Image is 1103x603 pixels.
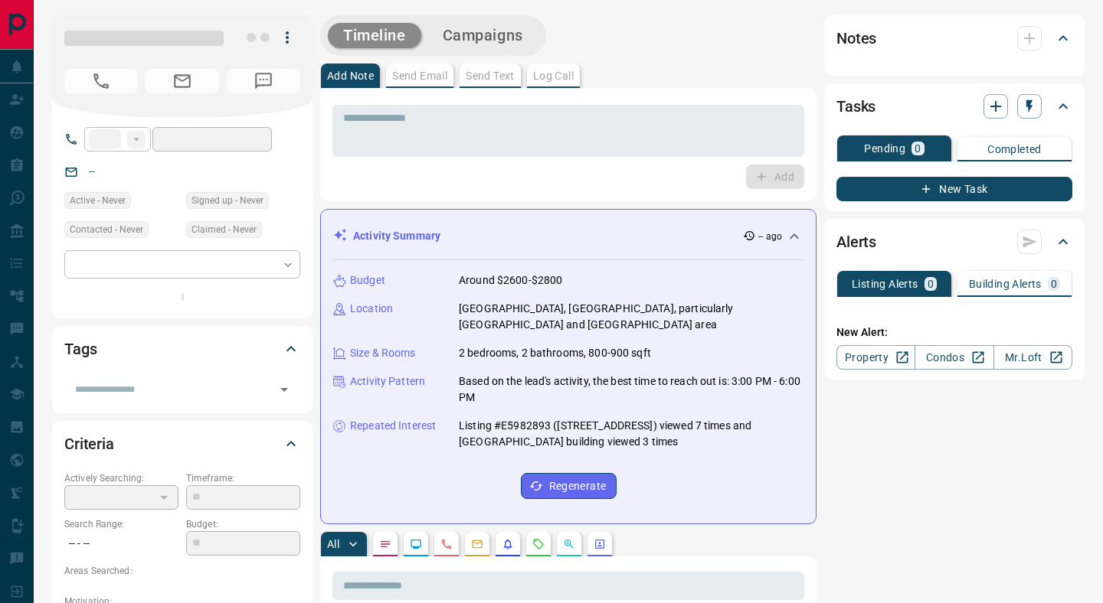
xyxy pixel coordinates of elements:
[836,88,1072,125] div: Tasks
[836,26,876,51] h2: Notes
[64,432,114,456] h2: Criteria
[350,301,393,317] p: Location
[186,517,300,531] p: Budget:
[227,69,300,93] span: No Number
[70,222,143,237] span: Contacted - Never
[64,69,138,93] span: No Number
[350,373,425,390] p: Activity Pattern
[915,143,921,154] p: 0
[459,418,804,450] p: Listing #E5982893 ([STREET_ADDRESS]) viewed 7 times and [GEOGRAPHIC_DATA] building viewed 3 times
[353,228,440,244] p: Activity Summary
[836,177,1072,201] button: New Task
[350,345,416,361] p: Size & Rooms
[64,517,178,531] p: Search Range:
[864,143,905,154] p: Pending
[64,564,300,578] p: Areas Searched:
[502,538,514,550] svg: Listing Alerts
[146,69,219,93] span: No Email
[64,531,178,556] p: -- - --
[928,279,934,289] p: 0
[993,345,1072,370] a: Mr.Loft
[836,230,876,254] h2: Alerts
[836,324,1072,341] p: New Alert:
[987,144,1042,155] p: Completed
[836,223,1072,260] div: Alerts
[64,471,178,485] p: Actively Searching:
[350,272,385,288] p: Budget
[532,538,545,550] svg: Requests
[1051,279,1057,289] p: 0
[70,193,126,208] span: Active - Never
[440,538,453,550] svg: Calls
[64,425,300,462] div: Criteria
[852,279,918,289] p: Listing Alerts
[459,272,562,288] p: Around $2600-$2800
[836,94,876,119] h2: Tasks
[191,222,257,237] span: Claimed - Never
[89,165,95,178] a: --
[915,345,993,370] a: Condos
[273,379,295,400] button: Open
[186,471,300,485] p: Timeframe:
[836,345,915,370] a: Property
[471,538,483,550] svg: Emails
[64,331,300,367] div: Tags
[191,193,263,208] span: Signed up - Never
[459,301,804,333] p: [GEOGRAPHIC_DATA], [GEOGRAPHIC_DATA], particularly [GEOGRAPHIC_DATA] and [GEOGRAPHIC_DATA] area
[327,539,339,549] p: All
[350,418,436,434] p: Repeated Interest
[427,23,538,48] button: Campaigns
[328,23,421,48] button: Timeline
[459,373,804,406] p: Based on the lead's activity, the best time to reach out is: 3:00 PM - 6:00 PM
[379,538,391,550] svg: Notes
[521,473,617,499] button: Regenerate
[563,538,575,550] svg: Opportunities
[836,20,1072,57] div: Notes
[64,337,97,361] h2: Tags
[459,345,651,361] p: 2 bedrooms, 2 bathrooms, 800-900 sqft
[327,70,374,81] p: Add Note
[333,222,804,250] div: Activity Summary-- ago
[969,279,1042,289] p: Building Alerts
[594,538,606,550] svg: Agent Actions
[758,230,782,243] p: -- ago
[410,538,422,550] svg: Lead Browsing Activity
